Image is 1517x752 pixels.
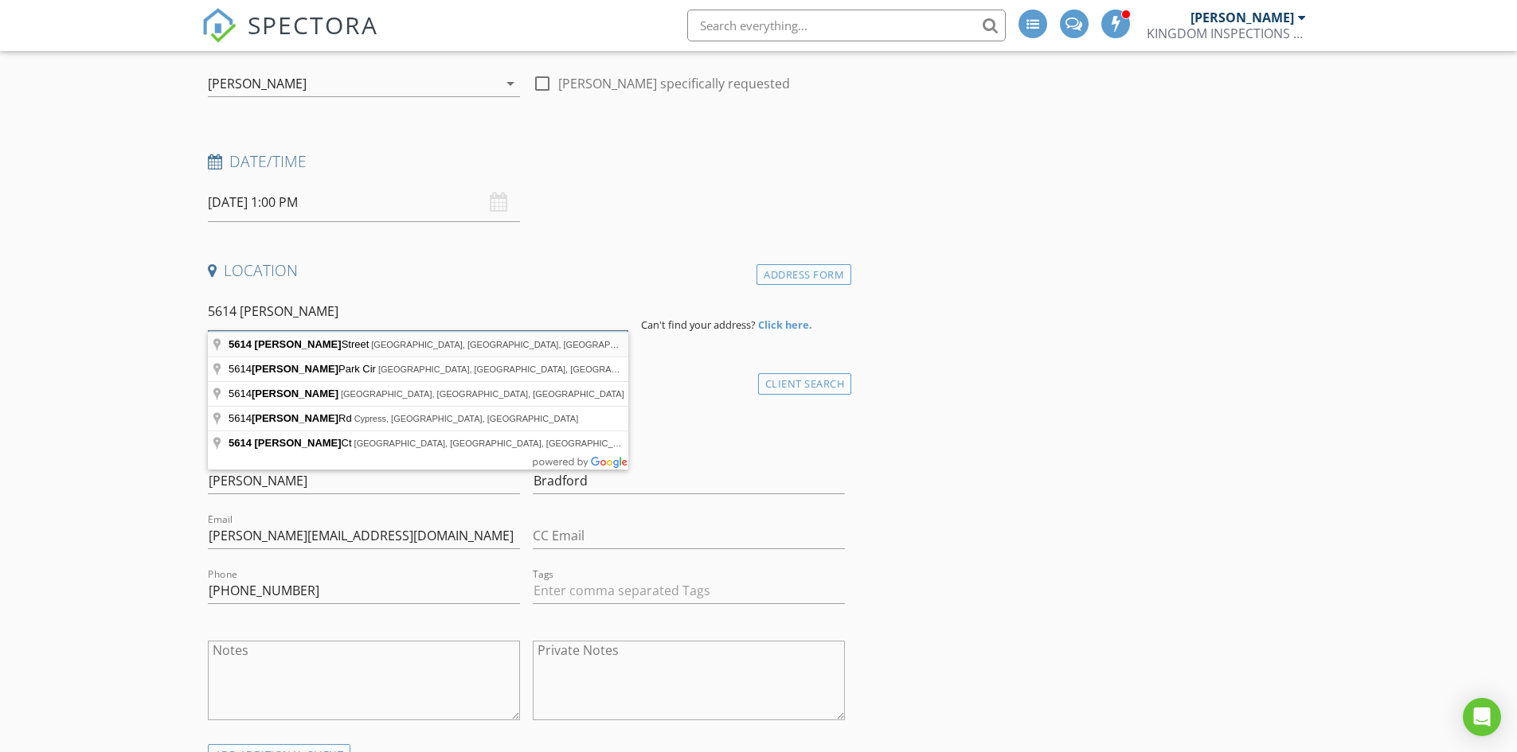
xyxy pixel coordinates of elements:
[341,389,624,399] span: [GEOGRAPHIC_DATA], [GEOGRAPHIC_DATA], [GEOGRAPHIC_DATA]
[354,438,638,448] span: [GEOGRAPHIC_DATA], [GEOGRAPHIC_DATA], [GEOGRAPHIC_DATA]
[757,264,851,286] div: Address Form
[1191,10,1294,25] div: [PERSON_NAME]
[229,338,252,350] span: 5614
[371,340,655,349] span: [GEOGRAPHIC_DATA], [GEOGRAPHIC_DATA], [GEOGRAPHIC_DATA]
[208,76,307,91] div: [PERSON_NAME]
[208,151,846,172] h4: Date/Time
[758,373,852,395] div: Client Search
[229,363,378,375] span: 5614 Park Cir
[1463,698,1501,736] div: Open Intercom Messenger
[208,292,628,331] input: Address Search
[641,318,756,332] span: Can't find your address?
[255,338,342,350] span: [PERSON_NAME]
[229,437,342,449] span: 5614 [PERSON_NAME]
[558,76,790,92] label: [PERSON_NAME] specifically requested
[229,388,341,399] span: 5614
[201,8,237,43] img: The Best Home Inspection Software - Spectora
[201,21,378,55] a: SPECTORA
[378,364,662,374] span: [GEOGRAPHIC_DATA], [GEOGRAPHIC_DATA], [GEOGRAPHIC_DATA]
[229,412,354,424] span: 5614 Rd
[758,318,812,332] strong: Click here.
[354,414,579,423] span: Cypress, [GEOGRAPHIC_DATA], [GEOGRAPHIC_DATA]
[248,8,378,41] span: SPECTORA
[252,388,338,399] span: [PERSON_NAME]
[229,437,354,449] span: Ct
[501,74,520,93] i: arrow_drop_down
[208,260,846,281] h4: Location
[252,363,338,375] span: [PERSON_NAME]
[687,10,1006,41] input: Search everything...
[208,183,520,222] input: Select date
[229,338,371,350] span: Street
[1147,25,1306,41] div: KINGDOM INSPECTIONS LLC
[252,412,338,424] span: [PERSON_NAME]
